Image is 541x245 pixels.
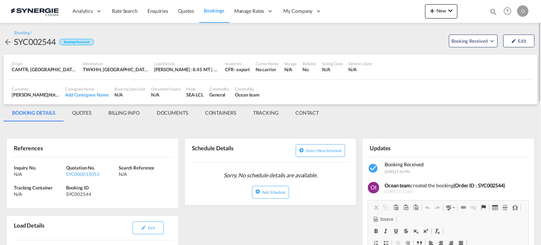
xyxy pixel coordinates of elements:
[14,171,65,177] div: N/A
[510,203,520,212] a: Insert Special Character
[119,165,154,171] span: Search Reference
[446,6,455,15] md-icon: icon-chevron-down
[197,104,245,121] md-tab-item: CONTAINERS
[4,38,12,46] md-icon: icon-arrow-left
[511,38,516,43] md-icon: icon-pencil
[284,7,313,15] span: My Company
[186,92,204,98] div: SEA-LCL
[148,225,155,230] span: Edit
[468,203,478,212] a: Unlink
[151,92,181,98] div: N/A
[66,191,117,197] div: SYC002544
[381,226,391,236] a: Italic (Ctrl+I)
[379,217,393,223] span: Source
[133,221,164,234] button: icon-pencilEdit
[11,3,59,19] img: 1f56c880d42311ef80fc7dca854c8e59.png
[489,8,497,16] md-icon: icon-magnify
[73,7,93,15] span: Analytics
[385,182,525,189] div: created the booking
[256,61,279,66] div: Carrier Name
[66,165,95,171] span: Quotation No.
[148,8,168,14] span: Enquiries
[306,148,342,153] span: Select new schedule
[154,61,219,66] div: Load Details
[65,92,109,98] div: Add Consignee Name
[385,189,525,195] span: [DATE] 5:12am
[385,161,424,167] span: Booking Received
[65,86,109,92] div: Consignee Name
[114,92,145,98] div: N/A
[178,8,194,14] span: Quotes
[503,35,535,47] button: icon-pencilEdit
[234,66,250,73] div: - export
[459,203,468,212] a: Link (Ctrl+K)
[381,203,391,212] a: Copy (Ctrl+C)
[425,4,457,19] button: icon-plus 400-fgNewicon-chevron-down
[12,141,91,154] div: References
[368,182,379,193] img: gQrapAAAABklEQVQDABJkUIhadMHAAAAAAElFTkSuQmCC
[302,66,316,73] div: No
[444,203,457,212] a: Spell Check As You Type
[391,203,401,212] a: Paste (Ctrl+V)
[411,203,421,212] a: Paste from Word
[66,185,89,191] span: Booking ID
[14,191,65,197] div: N/A
[262,190,285,194] span: Add Schedule
[451,37,489,45] span: Booking Received
[489,8,497,19] div: icon-magnify
[148,104,197,121] md-tab-item: DOCUMENTS
[284,61,297,66] div: Voyage
[4,104,327,121] md-pagination-wrapper: Use the left and right arrow keys to navigate between tabs
[423,203,433,212] a: Undo (Ctrl+Z)
[255,189,260,194] md-icon: icon-plus-circle
[517,5,529,17] div: O
[411,226,421,236] a: Subscript
[490,203,500,212] a: Table
[287,104,327,121] md-tab-item: CONTACT
[4,104,64,121] md-tab-item: BOOKING DETAILS
[112,8,138,14] span: Rate Search
[119,171,170,177] div: N/A
[221,168,320,182] span: Sorry, No schedule details are available.
[252,186,289,199] button: icon-plus-circleAdd Schedule
[12,61,77,66] div: Origin
[348,61,372,66] div: Delivery Date
[391,226,401,236] a: Underline (Ctrl+U)
[401,203,411,212] a: Paste as plain text (Ctrl+Shift+V)
[385,182,411,188] b: Ocean team
[12,86,59,92] div: Customer
[12,92,59,98] div: [PERSON_NAME]
[14,185,53,191] span: Tracking Container
[421,226,431,236] a: Superscript
[478,203,488,212] a: Anchor
[59,39,93,46] div: Booking Received
[371,226,381,236] a: Bold (Ctrl+B)
[500,203,510,212] a: Insert Horizontal Line
[428,8,455,14] span: New
[151,86,181,92] div: Document Expert
[14,30,32,36] div: Booking /
[114,86,145,92] div: Booking Specialist
[141,225,146,230] md-icon: icon-pencil
[348,66,372,73] div: N/A
[502,5,514,17] span: Help
[322,66,343,73] div: N/A
[502,5,517,18] div: Help
[204,7,224,14] span: Bookings
[401,226,411,236] a: Strike Through
[7,7,153,15] body: Editor, editor2
[225,66,234,73] div: CFR
[64,104,100,121] md-tab-item: QUOTES
[83,61,148,66] div: Destination
[12,66,77,73] div: CAMTR, Montreal, QC, Canada, North America, Americas
[66,171,117,177] div: SYC000013053
[186,86,204,92] div: Mode
[385,170,410,174] span: [DATE] 7:42 PM
[428,6,436,15] md-icon: icon-plus 400-fg
[225,61,250,66] div: Incoterms
[299,148,304,153] md-icon: icon-plus-circle
[454,182,505,188] b: (Order ID : SYC002544)
[209,86,229,92] div: Commodity
[235,86,259,92] div: Created By
[209,92,229,98] div: General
